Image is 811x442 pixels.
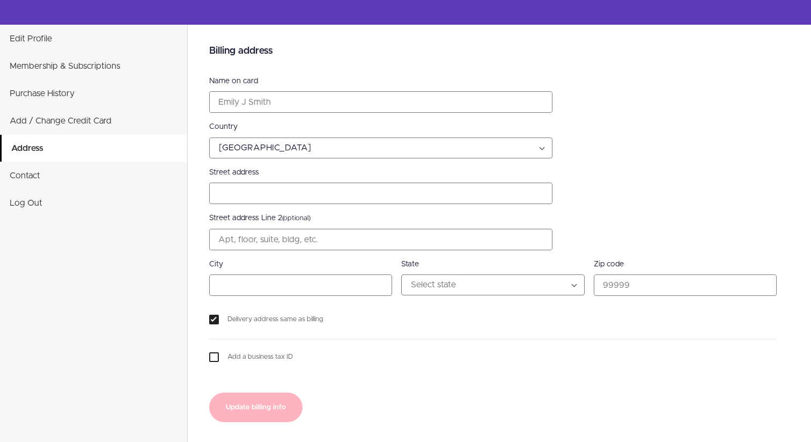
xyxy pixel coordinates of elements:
input: Emily J Smith [210,92,552,112]
form: billing address form [209,44,790,375]
label: Delivery address same as billing [209,313,777,326]
input: Add a business tax ID [209,352,219,362]
label: Country [209,121,777,133]
span: Billing address [209,44,273,59]
a: Address [2,135,187,162]
label: Add a business tax ID [209,352,777,363]
label: Street address Line 2 [209,213,777,224]
span: City [209,259,223,270]
select: State [401,274,584,295]
label: State [401,259,584,270]
label: Name on card [209,76,777,87]
svg: More Information [323,313,336,326]
input: 99999 [594,275,776,295]
span: Street address [209,167,259,178]
input: Delivery address same as billingMore Information [209,315,219,324]
input: Apt, floor, suite, bldg, etc. [210,229,552,250]
svg: Back to courses [7,5,20,18]
span: (optional) [282,215,311,222]
span: Zip code [594,259,624,270]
